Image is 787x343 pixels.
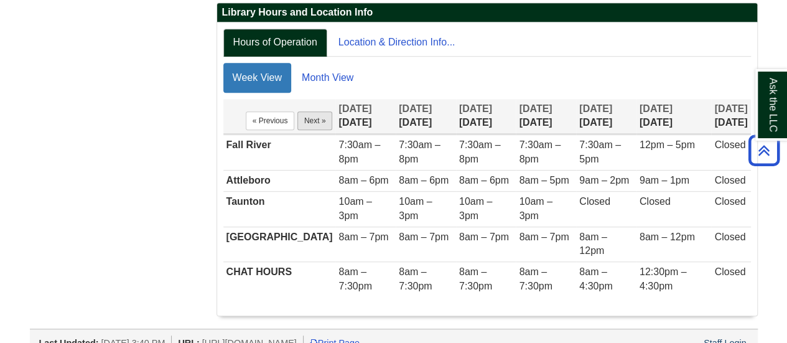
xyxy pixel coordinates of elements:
span: 8am – 7pm [519,232,569,242]
span: 8am – 12pm [579,232,607,256]
span: 8am – 6pm [399,175,449,186]
span: 8am – 7pm [459,232,509,242]
span: Closed [714,196,745,207]
span: [DATE] [399,103,432,114]
button: « Previous [246,111,295,130]
span: 8am – 7pm [338,232,388,242]
td: Taunton [223,191,336,227]
th: [DATE] [576,99,636,134]
td: Fall River [223,135,336,171]
span: [DATE] [519,103,552,114]
a: Location & Direction Info... [328,29,465,57]
td: CHAT HOURS [223,262,336,297]
th: [DATE] [335,99,396,134]
span: 8am – 6pm [338,175,388,186]
span: 8am – 7:30pm [519,266,552,291]
span: Closed [640,196,671,207]
a: Month View [292,63,363,93]
span: 10am – 3pm [519,196,552,221]
span: Closed [714,232,745,242]
span: [DATE] [640,103,673,114]
span: 9am – 2pm [579,175,629,186]
span: 8am – 5pm [519,175,569,186]
span: 12:30pm – 4:30pm [640,266,687,291]
th: [DATE] [396,99,456,134]
span: 8am – 7:30pm [459,266,492,291]
th: [DATE] [456,99,516,134]
span: 10am – 3pm [338,196,371,221]
span: 7:30am – 8pm [519,139,561,164]
td: [GEOGRAPHIC_DATA] [223,227,336,262]
td: Attleboro [223,171,336,192]
span: 8am – 6pm [459,175,509,186]
span: Closed [579,196,610,207]
span: Closed [714,139,745,150]
span: [DATE] [579,103,612,114]
button: Next » [297,111,333,130]
span: 8am – 7:30pm [399,266,432,291]
a: Hours of Operation [223,29,327,57]
span: 10am – 3pm [459,196,492,221]
th: [DATE] [516,99,576,134]
span: 12pm – 5pm [640,139,695,150]
span: 10am – 3pm [399,196,432,221]
span: 7:30am – 8pm [459,139,501,164]
span: Closed [714,175,745,186]
span: 8am – 12pm [640,232,695,242]
span: 7:30am – 5pm [579,139,621,164]
span: [DATE] [714,103,747,114]
span: [DATE] [338,103,371,114]
span: 8am – 4:30pm [579,266,612,291]
span: [DATE] [459,103,492,114]
th: [DATE] [636,99,712,134]
span: 7:30am – 8pm [338,139,380,164]
span: 7:30am – 8pm [399,139,440,164]
span: 9am – 1pm [640,175,689,186]
span: 8am – 7pm [399,232,449,242]
a: Back to Top [744,142,784,159]
a: Week View [223,63,291,93]
span: 8am – 7:30pm [338,266,371,291]
th: [DATE] [711,99,750,134]
h2: Library Hours and Location Info [217,3,757,22]
span: Closed [714,266,745,277]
